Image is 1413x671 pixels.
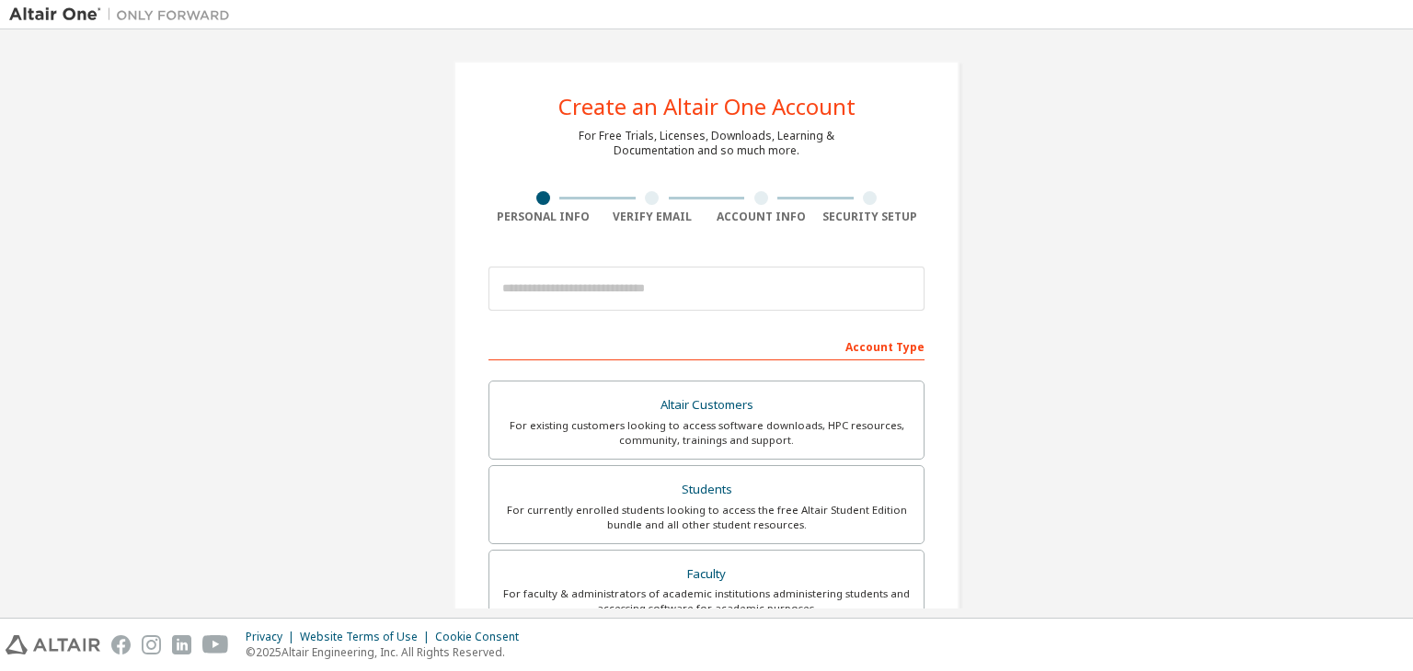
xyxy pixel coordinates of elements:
div: For Free Trials, Licenses, Downloads, Learning & Documentation and so much more. [579,129,834,158]
div: Students [500,477,913,503]
img: altair_logo.svg [6,635,100,654]
img: facebook.svg [111,635,131,654]
div: For currently enrolled students looking to access the free Altair Student Edition bundle and all ... [500,503,913,532]
div: Personal Info [488,210,598,224]
div: For faculty & administrators of academic institutions administering students and accessing softwa... [500,586,913,616]
img: youtube.svg [202,635,229,654]
img: linkedin.svg [172,635,191,654]
div: Privacy [246,630,300,644]
img: Altair One [9,6,239,24]
div: Website Terms of Use [300,630,435,644]
div: Altair Customers [500,392,913,418]
div: Verify Email [598,210,707,224]
div: Security Setup [816,210,925,224]
div: Create an Altair One Account [558,96,856,118]
img: instagram.svg [142,635,161,654]
div: Cookie Consent [435,630,530,644]
div: Account Info [706,210,816,224]
div: For existing customers looking to access software downloads, HPC resources, community, trainings ... [500,418,913,448]
div: Faculty [500,562,913,587]
p: © 2025 Altair Engineering, Inc. All Rights Reserved. [246,644,530,660]
div: Account Type [488,331,925,360]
